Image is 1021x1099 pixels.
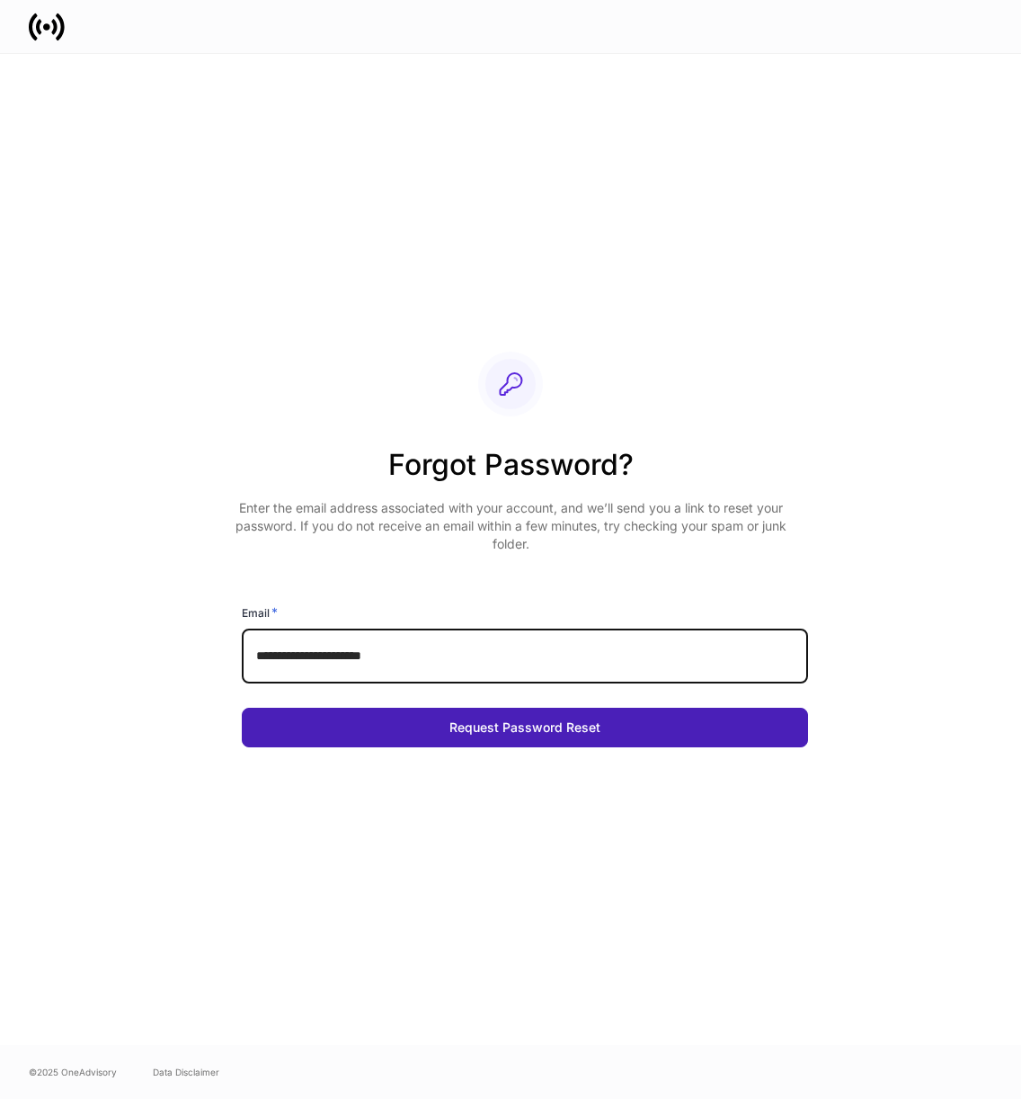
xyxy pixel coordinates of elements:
p: Enter the email address associated with your account, and we’ll send you a link to reset your pas... [227,499,794,553]
span: © 2025 OneAdvisory [29,1065,117,1079]
h2: Forgot Password? [227,445,794,499]
h6: Email [242,603,278,621]
a: Data Disclaimer [153,1065,219,1079]
div: Request Password Reset [449,721,600,734]
button: Request Password Reset [242,708,808,747]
